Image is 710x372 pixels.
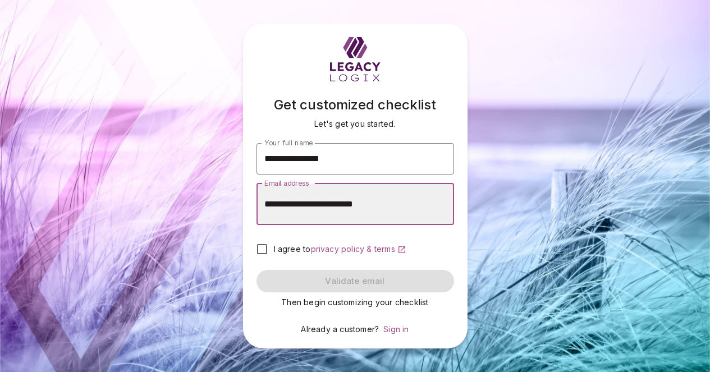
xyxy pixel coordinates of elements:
span: Then begin customizing your checklist [281,297,428,307]
span: Let's get you started. [314,119,395,128]
span: Your full name [264,139,313,147]
span: Already a customer? [301,324,379,334]
span: Email address [264,179,309,187]
a: Sign in [383,324,409,334]
span: privacy policy & terms [311,244,395,254]
a: privacy policy & terms [311,244,406,254]
span: Get customized checklist [274,97,436,113]
span: I agree to [274,244,311,254]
